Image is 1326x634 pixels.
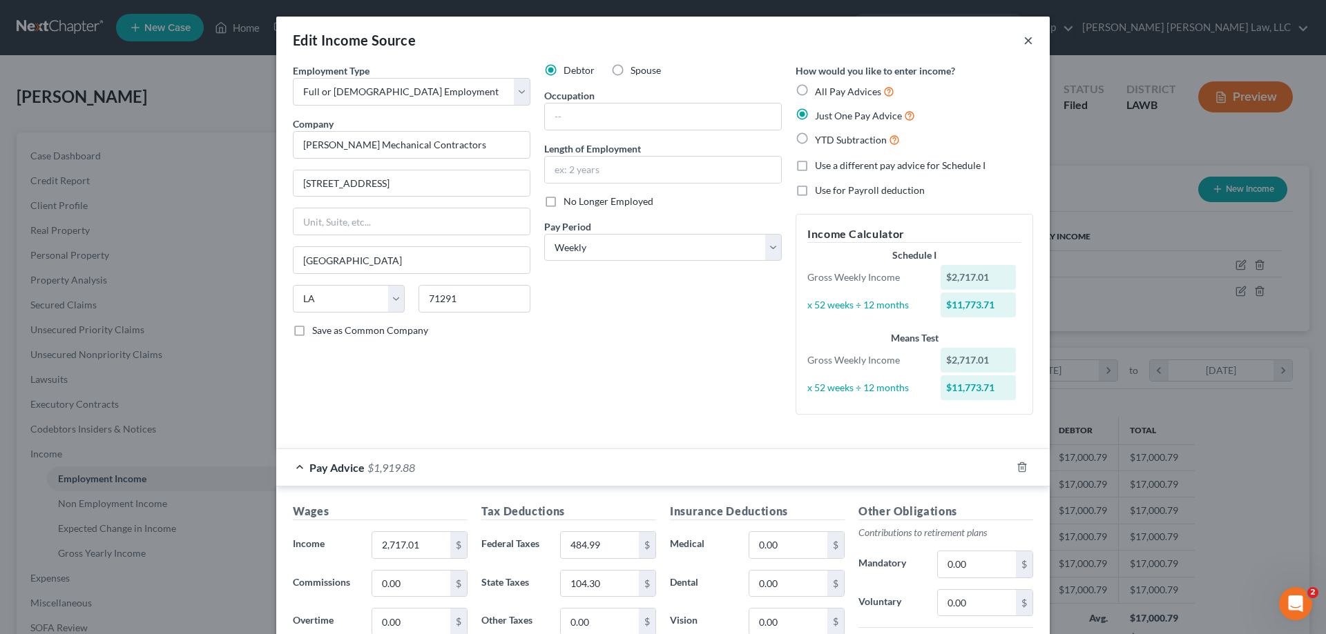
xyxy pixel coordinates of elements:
span: Use a different pay advice for Schedule I [815,159,986,171]
div: $ [827,532,844,558]
input: 0.00 [938,590,1016,616]
label: State Taxes [474,570,553,597]
span: Pay Advice [309,461,365,474]
input: 0.00 [372,571,450,597]
span: All Pay Advices [815,86,881,97]
input: 0.00 [561,532,639,558]
input: 0.00 [372,532,450,558]
div: Edit Income Source [293,30,416,50]
span: Just One Pay Advice [815,110,902,121]
h5: Wages [293,503,468,520]
div: $ [827,571,844,597]
span: Debtor [564,64,595,76]
div: $2,717.01 [941,265,1017,290]
input: Enter zip... [419,285,530,313]
label: Medical [663,531,742,559]
input: Enter city... [294,247,530,273]
label: Dental [663,570,742,597]
p: Contributions to retirement plans [858,526,1033,539]
span: Employment Type [293,65,369,77]
span: Spouse [631,64,661,76]
div: $ [639,571,655,597]
input: Search company by name... [293,131,530,159]
div: x 52 weeks ÷ 12 months [800,298,934,312]
div: $ [1016,551,1032,577]
h5: Other Obligations [858,503,1033,520]
label: Voluntary [852,589,930,617]
input: Enter address... [294,170,530,197]
input: Unit, Suite, etc... [294,208,530,235]
span: Pay Period [544,221,591,232]
label: How would you like to enter income? [796,63,955,78]
span: 2 [1307,587,1318,598]
div: $ [1016,590,1032,616]
button: × [1024,32,1033,48]
div: Means Test [807,331,1021,345]
span: YTD Subtraction [815,134,887,146]
div: Schedule I [807,248,1021,262]
input: 0.00 [561,571,639,597]
h5: Income Calculator [807,226,1021,243]
h5: Tax Deductions [481,503,656,520]
iframe: Intercom live chat [1279,587,1312,620]
label: Federal Taxes [474,531,553,559]
span: Company [293,118,334,130]
input: -- [545,103,781,130]
input: 0.00 [938,551,1016,577]
span: Use for Payroll deduction [815,184,925,196]
div: Gross Weekly Income [800,353,934,367]
div: $2,717.01 [941,348,1017,373]
div: $ [450,571,467,597]
span: Save as Common Company [312,324,428,336]
input: 0.00 [749,532,827,558]
div: x 52 weeks ÷ 12 months [800,381,934,395]
label: Commissions [286,570,365,597]
h5: Insurance Deductions [670,503,845,520]
input: ex: 2 years [545,157,781,183]
input: 0.00 [749,571,827,597]
div: Gross Weekly Income [800,270,934,284]
span: No Longer Employed [564,195,653,207]
label: Occupation [544,88,595,103]
span: Income [293,537,325,549]
div: $ [639,532,655,558]
label: Length of Employment [544,141,641,156]
label: Mandatory [852,551,930,578]
div: $11,773.71 [941,293,1017,317]
div: $ [450,532,467,558]
span: $1,919.88 [367,461,415,474]
div: $11,773.71 [941,375,1017,400]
